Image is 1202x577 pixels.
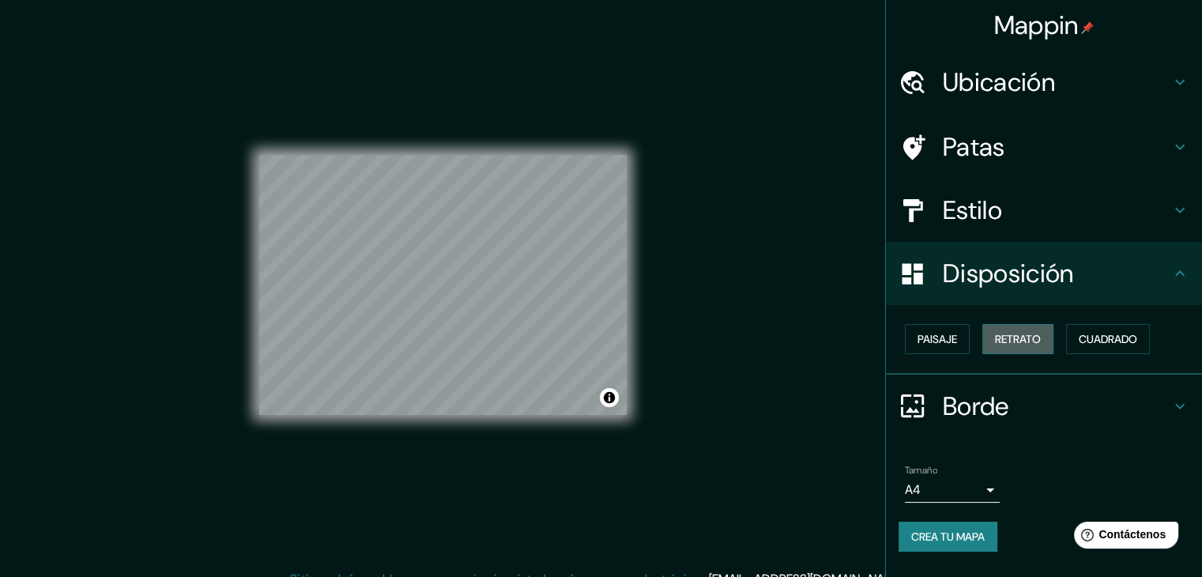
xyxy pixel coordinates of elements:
font: Disposición [943,257,1073,290]
button: Cuadrado [1066,324,1150,354]
div: Ubicación [886,51,1202,114]
font: Cuadrado [1079,332,1137,346]
button: Paisaje [905,324,970,354]
font: Ubicación [943,66,1055,99]
div: Borde [886,375,1202,438]
font: Patas [943,130,1005,164]
font: Borde [943,390,1009,423]
font: Estilo [943,194,1002,227]
font: Retrato [995,332,1041,346]
div: A4 [905,477,1000,503]
font: Tamaño [905,464,937,477]
font: A4 [905,481,921,498]
div: Estilo [886,179,1202,242]
font: Paisaje [918,332,957,346]
div: Disposición [886,242,1202,305]
font: Mappin [994,9,1079,42]
button: Crea tu mapa [899,522,997,552]
font: Crea tu mapa [911,530,985,544]
iframe: Lanzador de widgets de ayuda [1061,515,1185,560]
div: Patas [886,115,1202,179]
button: Activar o desactivar atribución [600,388,619,407]
img: pin-icon.png [1081,21,1094,34]
button: Retrato [982,324,1053,354]
canvas: Mapa [259,155,627,415]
